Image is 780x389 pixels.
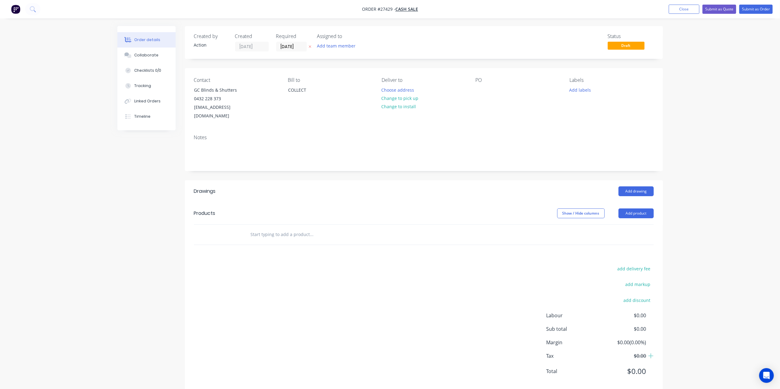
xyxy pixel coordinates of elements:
[569,77,653,83] div: Labels
[395,6,418,12] a: CASH SALE
[250,228,373,241] input: Start typing to add a product...
[194,42,228,48] div: Action
[117,109,176,124] button: Timeline
[601,366,646,377] span: $0.00
[189,86,250,120] div: GC Blinds & Shutters0432 228 373[EMAIL_ADDRESS][DOMAIN_NAME]
[546,368,601,375] span: Total
[317,42,359,50] button: Add team member
[378,102,419,111] button: Change to install
[614,265,654,273] button: add delivery fee
[194,135,654,140] div: Notes
[546,312,601,319] span: Labour
[601,339,646,346] span: $0.00 ( 0.00 %)
[378,86,417,94] button: Choose address
[134,83,151,89] div: Tracking
[288,77,372,83] div: Bill to
[566,86,594,94] button: Add labels
[476,77,560,83] div: PO
[702,5,736,14] button: Submit as Quote
[117,93,176,109] button: Linked Orders
[362,6,395,12] span: Order #27429 -
[601,312,646,319] span: $0.00
[283,86,344,105] div: COLLECT
[618,186,654,196] button: Add drawing
[194,33,228,39] div: Created by
[134,37,160,43] div: Order details
[288,86,339,94] div: COLLECT
[620,296,654,304] button: add discount
[235,33,269,39] div: Created
[11,5,20,14] img: Factory
[759,368,774,383] div: Open Intercom Messenger
[276,33,310,39] div: Required
[117,48,176,63] button: Collaborate
[546,339,601,346] span: Margin
[134,114,150,119] div: Timeline
[117,63,176,78] button: Checklists 0/0
[194,103,245,120] div: [EMAIL_ADDRESS][DOMAIN_NAME]
[546,352,601,360] span: Tax
[317,33,379,39] div: Assigned to
[601,352,646,360] span: $0.00
[194,77,278,83] div: Contact
[622,280,654,288] button: add markup
[194,188,216,195] div: Drawings
[382,77,466,83] div: Deliver to
[194,86,245,94] div: GC Blinds & Shutters
[608,33,654,39] div: Status
[117,78,176,93] button: Tracking
[134,98,161,104] div: Linked Orders
[669,5,699,14] button: Close
[618,208,654,218] button: Add product
[134,68,161,73] div: Checklists 0/0
[601,325,646,333] span: $0.00
[194,210,215,217] div: Products
[194,94,245,103] div: 0432 228 373
[546,325,601,333] span: Sub total
[608,42,645,49] span: Draft
[117,32,176,48] button: Order details
[557,208,605,218] button: Show / Hide columns
[739,5,773,14] button: Submit as Order
[134,52,158,58] div: Collaborate
[314,42,359,50] button: Add team member
[378,94,422,102] button: Change to pick up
